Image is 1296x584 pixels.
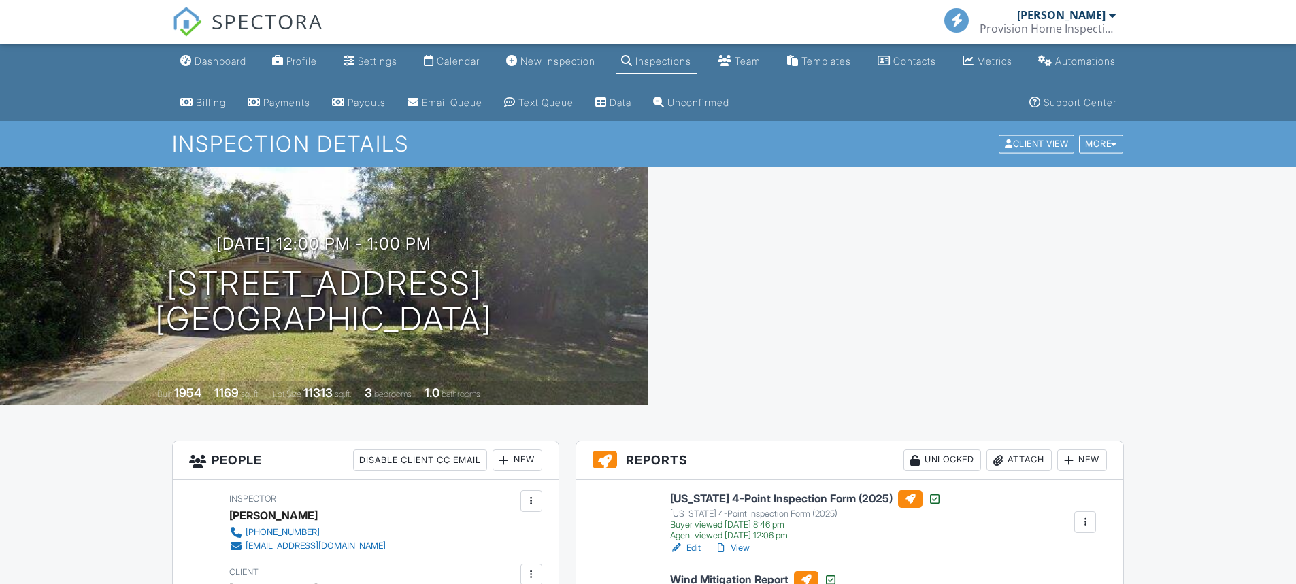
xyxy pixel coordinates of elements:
div: Attach [986,449,1052,471]
img: The Best Home Inspection Software - Spectora [172,7,202,37]
div: [EMAIL_ADDRESS][DOMAIN_NAME] [246,540,386,551]
a: Contacts [872,49,942,74]
div: Provision Home Inspections, LLC. [980,22,1116,35]
span: Lot Size [273,389,301,399]
div: Profile [286,55,317,67]
h3: People [173,441,559,480]
div: Billing [196,97,226,108]
a: Templates [782,49,857,74]
a: Inspections [616,49,697,74]
a: Settings [338,49,403,74]
div: Buyer viewed [DATE] 8:46 pm [670,519,942,530]
div: [PERSON_NAME] [1017,8,1106,22]
a: Client View [997,138,1078,148]
div: Support Center [1044,97,1116,108]
a: [EMAIL_ADDRESS][DOMAIN_NAME] [229,539,386,553]
a: Support Center [1024,90,1122,116]
div: 1.0 [425,385,439,400]
a: [US_STATE] 4-Point Inspection Form (2025) [US_STATE] 4-Point Inspection Form (2025) Buyer viewed ... [670,490,942,542]
h6: [US_STATE] 4-Point Inspection Form (2025) [670,490,942,508]
h3: [DATE] 12:00 pm - 1:00 pm [216,235,431,253]
div: Metrics [977,55,1012,67]
a: [PHONE_NUMBER] [229,526,386,539]
div: Dashboard [195,55,246,67]
div: [US_STATE] 4-Point Inspection Form (2025) [670,509,942,519]
div: Automations [1055,55,1116,67]
a: Automations (Basic) [1033,49,1121,74]
div: 1169 [214,385,239,400]
a: Edit [670,541,701,555]
div: Email Queue [422,97,482,108]
a: Billing [175,90,231,116]
div: New [1057,449,1107,471]
a: View [714,541,750,555]
div: 1954 [174,385,201,400]
span: Inspector [229,494,276,504]
span: bedrooms [374,389,412,399]
h3: Reports [576,441,1124,480]
div: Payouts [348,97,386,108]
span: sq. ft. [241,389,260,399]
a: Team [712,49,766,74]
span: Client [229,567,259,577]
div: New Inspection [520,55,595,67]
div: Calendar [437,55,480,67]
div: Templates [801,55,851,67]
div: Team [735,55,761,67]
a: Company Profile [267,49,322,74]
span: bathrooms [442,389,480,399]
div: Client View [999,135,1074,154]
a: Unconfirmed [648,90,735,116]
div: 11313 [303,385,333,400]
div: Text Queue [518,97,574,108]
div: Contacts [893,55,936,67]
a: Email Queue [402,90,488,116]
div: Agent viewed [DATE] 12:06 pm [670,530,942,541]
div: 3 [365,385,372,400]
a: New Inspection [501,49,601,74]
div: Payments [263,97,310,108]
div: Data [610,97,631,108]
div: [PERSON_NAME] [229,505,318,526]
div: New [493,449,542,471]
a: Data [590,90,637,116]
div: Inspections [635,55,691,67]
span: SPECTORA [212,7,323,35]
a: Dashboard [175,49,252,74]
h1: Inspection Details [172,132,1125,156]
span: Built [157,389,172,399]
span: sq.ft. [335,389,352,399]
h1: [STREET_ADDRESS] [GEOGRAPHIC_DATA] [155,266,493,338]
div: [PHONE_NUMBER] [246,527,320,538]
a: Metrics [957,49,1018,74]
div: Unlocked [903,449,981,471]
a: Payments [242,90,316,116]
div: Settings [358,55,397,67]
a: Calendar [418,49,485,74]
a: Text Queue [499,90,579,116]
div: Unconfirmed [667,97,729,108]
div: More [1079,135,1123,154]
div: Disable Client CC Email [353,449,487,471]
a: Payouts [327,90,391,116]
a: SPECTORA [172,18,323,47]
